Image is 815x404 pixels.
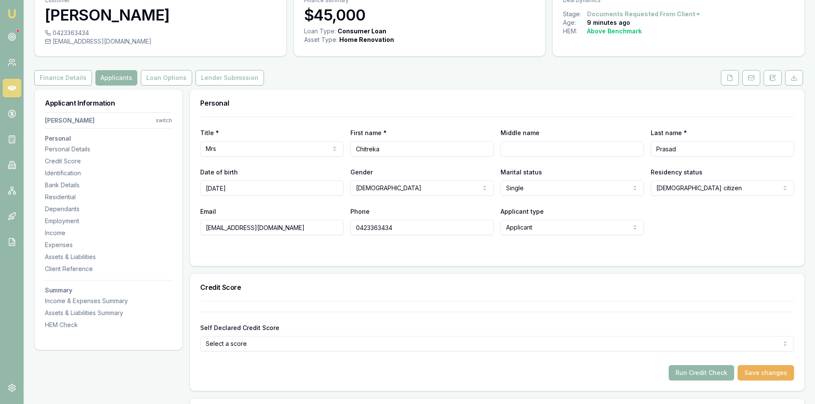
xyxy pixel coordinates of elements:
div: Income [45,229,172,237]
div: Employment [45,217,172,225]
a: Finance Details [34,70,94,86]
div: Dependants [45,205,172,213]
div: 0423363434 [45,29,276,37]
div: Credit Score [45,157,172,165]
div: Consumer Loan [338,27,386,35]
button: Lender Submission [196,70,264,86]
div: Loan Type: [304,27,336,35]
label: Marital status [501,168,542,176]
label: Email [200,208,216,215]
a: Applicants [94,70,139,86]
div: Age: [563,18,587,27]
label: Phone [350,208,370,215]
div: Personal Details [45,145,172,153]
div: Expenses [45,241,172,249]
div: Above Benchmark [587,27,642,35]
div: Residential [45,193,172,201]
button: Applicants [95,70,137,86]
label: Applicant type [501,208,544,215]
button: Loan Options [141,70,192,86]
a: Loan Options [139,70,194,86]
div: Identification [45,169,172,177]
button: Save changes [738,365,794,380]
div: Income & Expenses Summary [45,297,172,305]
input: 0431 234 567 [350,220,494,235]
div: Assets & Liabilities [45,253,172,261]
div: Asset Type : [304,35,338,44]
div: Home Renovation [339,35,394,44]
label: Date of birth [200,168,238,176]
div: HEM: [563,27,587,35]
img: emu-icon-u.png [7,9,17,19]
label: Title * [200,129,219,136]
h3: Personal [200,100,794,106]
button: Documents Requested From Client [587,10,701,18]
label: Gender [350,168,373,176]
h3: $45,000 [304,6,535,24]
label: Last name * [651,129,687,136]
div: Assets & Liabilities Summary [45,309,172,317]
a: Lender Submission [194,70,266,86]
div: HEM Check [45,321,172,329]
div: [EMAIL_ADDRESS][DOMAIN_NAME] [45,37,276,46]
h3: Applicant Information [45,100,172,106]
button: Run Credit Check [669,365,734,380]
div: Client Reference [45,265,172,273]
div: [PERSON_NAME] [45,116,95,125]
div: Bank Details [45,181,172,189]
div: Stage: [563,10,587,18]
h3: Credit Score [200,284,794,291]
div: switch [156,117,172,124]
label: Residency status [651,168,702,176]
label: First name * [350,129,387,136]
h3: [PERSON_NAME] [45,6,276,24]
h3: Personal [45,136,172,142]
label: Middle name [501,129,539,136]
h3: Summary [45,287,172,293]
input: DD/MM/YYYY [200,180,344,196]
div: 9 minutes ago [587,18,630,27]
button: Finance Details [34,70,92,86]
label: Self Declared Credit Score [200,324,279,331]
